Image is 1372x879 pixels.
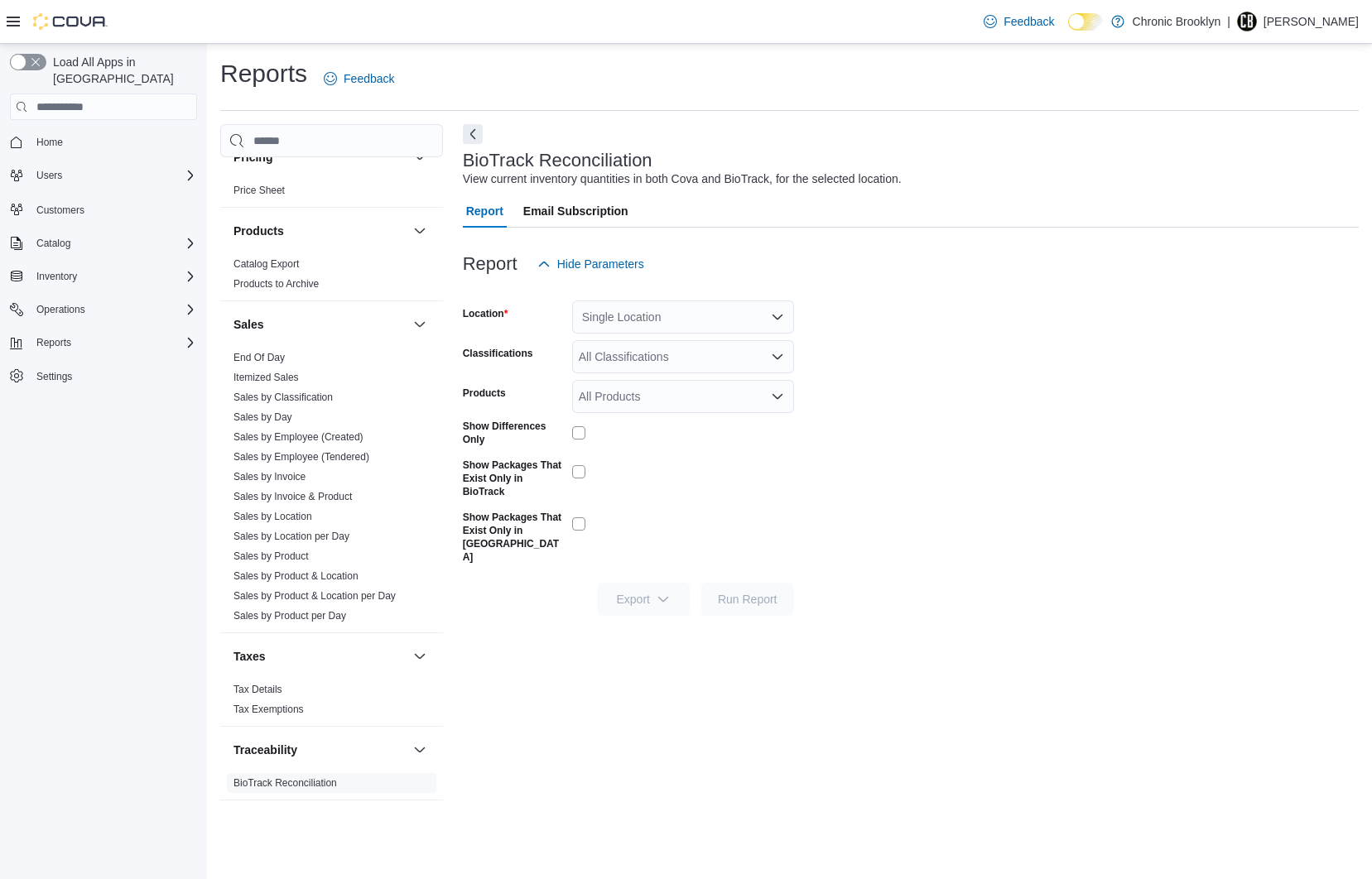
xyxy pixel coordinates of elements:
h3: Report [463,254,518,274]
label: Products [463,387,506,400]
button: Users [3,164,204,187]
a: Tax Exemptions [233,704,304,715]
span: Inventory [36,270,77,283]
span: Hide Parameters [557,256,644,272]
span: Products to Archive [233,277,319,291]
button: Pricing [410,147,430,167]
button: Reports [3,331,204,354]
button: Sales [410,315,430,334]
button: Open list of options [771,310,784,324]
button: Traceability [233,742,407,758]
span: Sales by Location per Day [233,530,349,543]
span: Sales by Product per Day [233,609,346,622]
h1: Reports [220,57,307,90]
button: Taxes [233,648,407,665]
button: Products [233,223,407,239]
div: Products [220,254,443,300]
span: Catalog [36,237,70,250]
span: Feedback [1004,13,1054,30]
span: Sales by Product & Location [233,569,359,583]
h3: Taxes [233,648,266,665]
button: Inventory [3,265,204,288]
button: Users [30,166,69,185]
a: Products to Archive [233,278,319,290]
span: Sales by Product [233,550,309,563]
a: Sales by Location per Day [233,531,349,542]
button: Products [410,221,430,241]
span: Tax Exemptions [233,703,304,716]
span: Feedback [344,70,394,87]
button: Customers [3,197,204,221]
button: Settings [3,364,204,388]
span: Export [607,583,680,616]
h3: Products [233,223,284,239]
label: Location [463,307,508,320]
button: Traceability [410,740,430,760]
h3: Pricing [233,149,272,166]
div: Taxes [220,680,443,726]
a: End Of Day [233,352,285,363]
h3: Sales [233,316,264,333]
button: Catalog [3,232,204,255]
button: Operations [30,300,92,319]
span: Sales by Day [233,411,292,424]
button: Pricing [233,149,407,166]
button: Inventory [30,267,84,286]
span: Load All Apps in [GEOGRAPHIC_DATA] [46,54,197,87]
span: Dark Mode [1068,31,1069,31]
span: Sales by Classification [233,391,333,404]
a: Sales by Product per Day [233,610,346,622]
span: Settings [36,370,72,383]
button: Export [597,583,690,616]
a: Sales by Classification [233,391,333,403]
button: Run Report [701,583,794,616]
span: End Of Day [233,351,285,364]
span: Reports [30,333,197,353]
span: Operations [30,300,197,319]
button: Next [463,124,483,144]
a: Feedback [317,62,401,95]
button: Hide Parameters [531,247,651,281]
p: | [1227,12,1230,31]
div: Traceability [220,773,443,800]
a: Price Sheet [233,185,285,196]
a: Sales by Invoice [233,471,306,483]
p: Chronic Brooklyn [1133,12,1221,31]
div: Ned Farrell [1237,12,1257,31]
a: Catalog Export [233,258,299,270]
input: Dark Mode [1068,13,1103,31]
button: Taxes [410,646,430,666]
span: Sales by Location [233,510,312,523]
button: Operations [3,298,204,321]
span: Reports [36,336,71,349]
span: Run Report [718,591,777,608]
span: Catalog [30,233,197,253]
a: Feedback [977,5,1061,38]
div: Pricing [220,180,443,207]
label: Show Differences Only [463,420,566,446]
button: Open list of options [771,350,784,363]
span: Sales by Product & Location per Day [233,589,396,603]
a: Tax Details [233,684,282,695]
span: Itemized Sales [233,371,299,384]
a: Settings [30,367,79,387]
span: Sales by Employee (Created) [233,430,363,444]
a: Itemized Sales [233,372,299,383]
span: Inventory [30,267,197,286]
a: Home [30,132,70,152]
button: Home [3,130,204,154]
span: Email Subscription [523,195,628,228]
span: Report [466,195,503,228]
span: Customers [30,199,197,219]
span: Operations [36,303,85,316]
span: Catalog Export [233,257,299,271]
span: Home [36,136,63,149]
span: Customers [36,204,84,217]
span: Sales by Invoice [233,470,306,483]
p: [PERSON_NAME] [1264,12,1359,31]
a: Sales by Day [233,411,292,423]
button: Catalog [30,233,77,253]
label: Show Packages That Exist Only in [GEOGRAPHIC_DATA] [463,511,566,564]
h3: Traceability [233,742,297,758]
span: BioTrack Reconciliation [233,776,337,790]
